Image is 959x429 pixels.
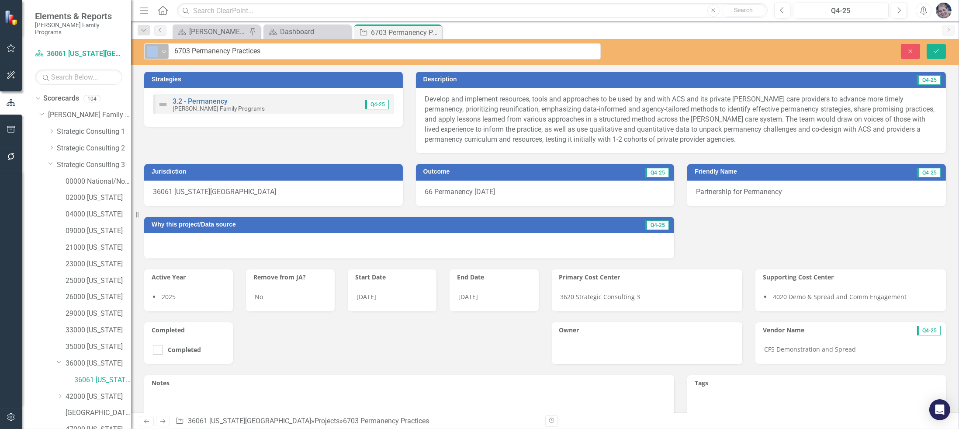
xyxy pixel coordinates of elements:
div: Q4-25 [796,6,886,16]
a: 25000 [US_STATE] [66,276,131,286]
span: Partnership for Permanency [696,188,782,196]
span: Elements & Reports [35,11,122,21]
h3: Owner [559,327,738,333]
button: Search [722,4,765,17]
span: [DATE] [357,293,376,301]
div: [PERSON_NAME] Overview [189,26,247,37]
a: Strategic Consulting 1 [57,127,131,137]
div: Dashboard [280,26,349,37]
small: [PERSON_NAME] Family Programs [173,105,265,112]
h3: Primary Cost Center [559,274,738,280]
img: Diane Gillian [936,3,952,18]
h3: End Date [457,274,534,280]
span: 66 Permanency [DATE] [425,188,495,196]
span: Q4-25 [645,168,669,178]
img: Not Defined [147,46,158,57]
a: 29000 [US_STATE] [66,309,131,319]
a: 42000 [US_STATE] [66,392,131,402]
a: 36061 [US_STATE][GEOGRAPHIC_DATA] [74,375,131,385]
a: 3.2 - Permanency [173,97,228,105]
a: 00000 National/No Jurisdiction (SC3) [66,177,131,187]
p: Develop and implement resources, tools and approaches to be used by and with ACS and its private ... [425,94,937,144]
span: CFS Demonstration and Spread [764,345,856,353]
span: [DATE] [458,293,478,301]
h3: Remove from JA? [253,274,330,280]
span: Q4-25 [645,220,669,230]
h3: Why this project/Data source [152,221,553,228]
span: No [255,293,263,301]
a: Scorecards [43,94,79,104]
a: 21000 [US_STATE] [66,243,131,253]
h3: Vendor Name [763,327,875,333]
div: 6703 Permanency Practices [371,27,440,38]
a: 36061 [US_STATE][GEOGRAPHIC_DATA] [188,417,311,425]
a: Strategic Consulting 2 [57,143,131,153]
div: 104 [83,95,100,102]
a: 02000 [US_STATE] [66,193,131,203]
a: 26000 [US_STATE] [66,292,131,302]
span: 4020 Demo & Spread and Comm Engagement [773,293,907,301]
a: 35000 [US_STATE] [66,342,131,352]
a: 36000 [US_STATE] [66,359,131,369]
h3: Strategies [152,76,398,83]
span: Search [734,7,753,14]
h3: Completed [152,327,228,333]
a: Dashboard [266,26,349,37]
a: 23000 [US_STATE] [66,259,131,269]
span: Q4-25 [917,75,941,85]
span: 3620 Strategic Consulting 3 [561,293,640,301]
a: 33000 [US_STATE] [66,325,131,335]
input: Search ClearPoint... [177,3,767,18]
button: Q4-25 [793,3,889,18]
a: 36061 [US_STATE][GEOGRAPHIC_DATA] [35,49,122,59]
img: ClearPoint Strategy [4,10,20,25]
span: 36061 [US_STATE][GEOGRAPHIC_DATA] [153,188,276,196]
h3: Supporting Cost Center [763,274,942,280]
h3: Active Year [152,274,228,280]
h3: Description [423,76,724,83]
h3: Tags [695,380,942,386]
img: Not Defined [158,99,168,110]
a: 09000 [US_STATE] [66,226,131,236]
input: This field is required [169,43,601,59]
span: 2025 [162,293,176,301]
h3: Friendly Name [695,168,851,175]
input: Search Below... [35,70,122,85]
a: [PERSON_NAME] Overview [175,26,247,37]
a: 04000 [US_STATE] [66,209,131,220]
div: Open Intercom Messenger [929,399,950,420]
h3: Start Date [355,274,432,280]
div: » » [175,416,538,426]
a: Strategic Consulting 3 [57,160,131,170]
a: Projects [315,417,339,425]
span: Q4-25 [365,100,389,109]
span: Q4-25 [917,168,941,178]
a: [GEOGRAPHIC_DATA][US_STATE] [66,408,131,418]
div: 6703 Permanency Practices [343,417,429,425]
h3: Notes [152,380,670,386]
span: Q4-25 [917,326,941,335]
small: [PERSON_NAME] Family Programs [35,21,122,36]
a: [PERSON_NAME] Family Programs [48,110,131,120]
h3: Outcome [423,168,552,175]
h3: Jurisdiction [152,168,398,175]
